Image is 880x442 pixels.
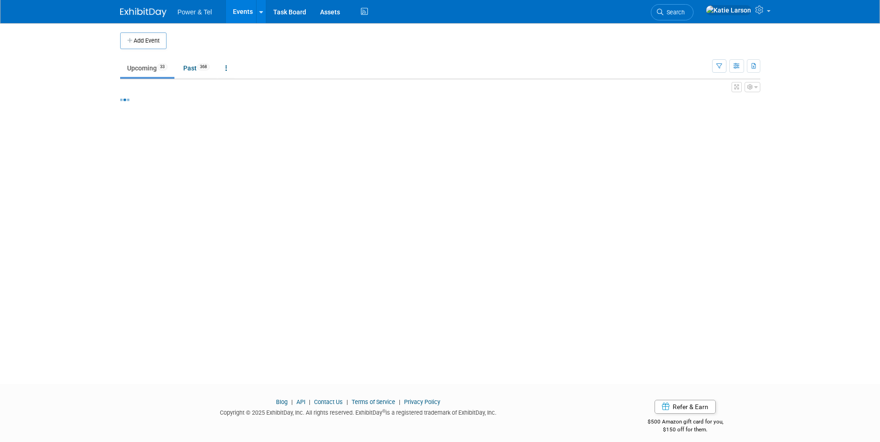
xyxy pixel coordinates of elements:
[276,398,288,405] a: Blog
[352,398,395,405] a: Terms of Service
[120,8,167,17] img: ExhibitDay
[120,99,129,101] img: loading...
[663,9,685,16] span: Search
[296,398,305,405] a: API
[157,63,167,70] span: 33
[307,398,313,405] span: |
[610,426,760,434] div: $150 off for them.
[655,400,716,414] a: Refer & Earn
[289,398,295,405] span: |
[120,32,167,49] button: Add Event
[706,5,752,15] img: Katie Larson
[610,412,760,433] div: $500 Amazon gift card for you,
[178,8,212,16] span: Power & Tel
[344,398,350,405] span: |
[397,398,403,405] span: |
[382,409,385,414] sup: ®
[197,63,210,70] span: 368
[176,59,217,77] a: Past368
[314,398,343,405] a: Contact Us
[651,4,694,20] a: Search
[404,398,440,405] a: Privacy Policy
[120,406,597,417] div: Copyright © 2025 ExhibitDay, Inc. All rights reserved. ExhibitDay is a registered trademark of Ex...
[120,59,174,77] a: Upcoming33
